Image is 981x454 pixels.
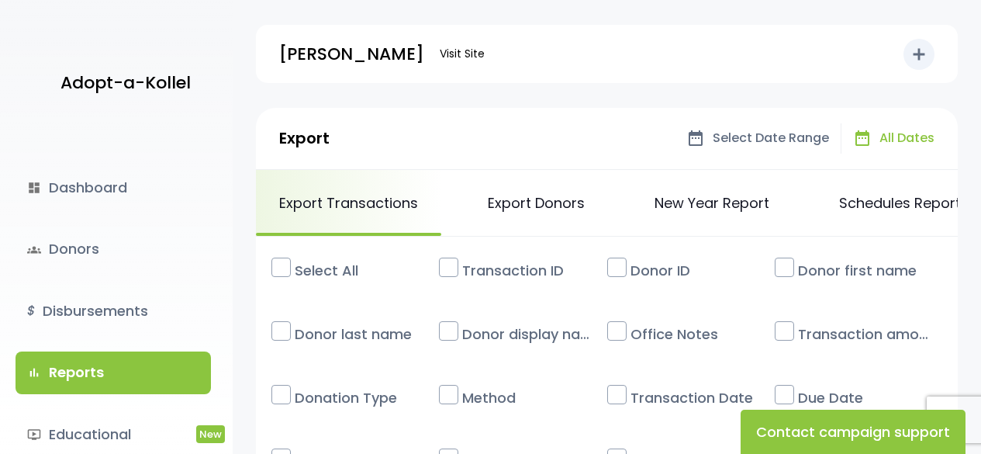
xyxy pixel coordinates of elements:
[16,290,211,332] a: $Disbursements
[432,39,492,69] a: Visit Site
[465,170,608,236] a: Export Donors
[790,252,942,289] label: Donor first name
[53,45,191,120] a: Adopt-a-Kollel
[790,379,942,416] label: Due Date
[279,124,330,152] p: Export
[631,170,793,236] a: New Year Report
[454,252,606,289] label: Transaction ID
[287,252,439,289] label: Select All
[454,379,606,416] label: Method
[60,68,191,99] p: Adopt-a-Kollel
[27,366,41,379] i: bar_chart
[903,39,934,70] button: add
[196,425,225,443] span: New
[16,167,211,209] a: dashboardDashboard
[910,45,928,64] i: add
[454,316,606,352] label: Donor display name
[879,127,934,150] span: All Dates
[27,181,41,195] i: dashboard
[623,316,775,352] label: Office Notes
[741,410,965,454] button: Contact campaign support
[623,252,775,289] label: Donor ID
[16,352,211,393] a: bar_chartReports
[287,379,439,416] label: Donation Type
[27,243,41,257] span: groups
[623,379,775,416] label: Transaction Date
[256,170,441,236] a: Export Transactions
[27,428,41,442] i: ondemand_video
[279,39,424,70] p: [PERSON_NAME]
[16,228,211,270] a: groupsDonors
[853,129,872,147] span: date_range
[27,300,35,323] i: $
[713,127,829,150] span: Select Date Range
[287,316,439,352] label: Donor last name
[790,316,942,352] label: Transaction amount
[686,129,705,147] span: date_range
